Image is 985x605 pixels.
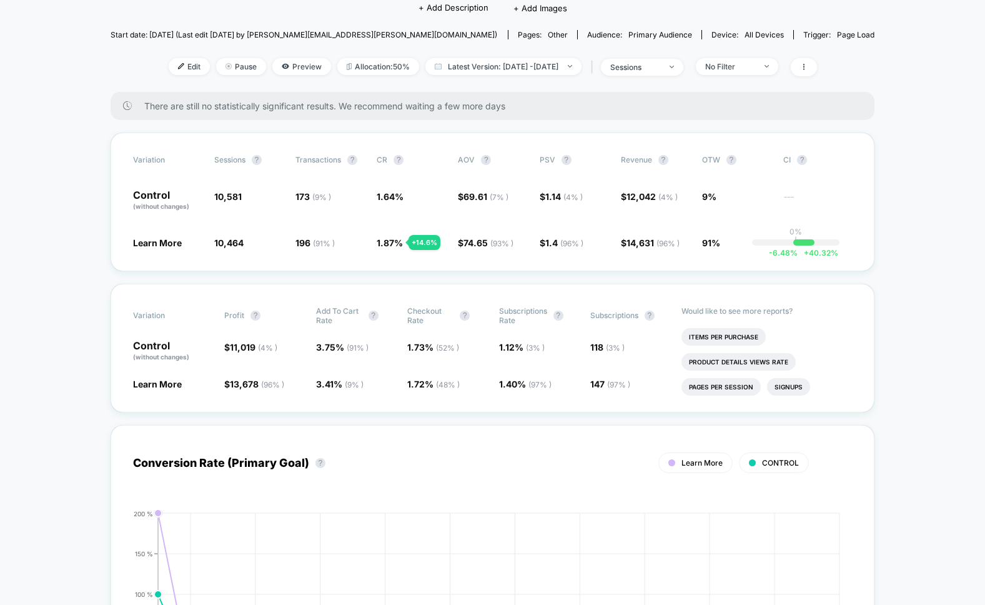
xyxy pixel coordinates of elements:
[394,155,403,165] button: ?
[224,311,244,320] span: Profit
[783,193,852,211] span: ---
[490,192,508,202] span: ( 7 % )
[769,248,798,257] span: -6.48 %
[560,239,583,248] span: ( 96 % )
[499,306,547,325] span: Subscriptions Rate
[745,30,784,39] span: all devices
[458,237,513,248] span: $
[347,63,352,70] img: rebalance
[656,239,680,248] span: ( 96 % )
[670,66,674,68] img: end
[225,63,232,69] img: end
[135,590,153,597] tspan: 100 %
[316,306,362,325] span: Add To Cart Rate
[230,342,277,352] span: 11,019
[783,155,852,165] span: CI
[425,58,582,75] span: Latest Version: [DATE] - [DATE]
[135,549,153,557] tspan: 150 %
[545,191,583,202] span: 1.14
[562,155,572,165] button: ?
[762,458,799,467] span: CONTROL
[214,237,244,248] span: 10,464
[626,237,680,248] span: 14,631
[337,58,419,75] span: Allocation: 50%
[458,191,508,202] span: $
[621,237,680,248] span: $
[702,237,720,248] span: 91%
[590,342,625,352] span: 118
[553,311,563,321] button: ?
[681,378,761,396] li: Pages Per Session
[658,155,668,165] button: ?
[458,155,475,164] span: AOV
[803,30,874,39] div: Trigger:
[499,379,552,389] span: 1.40 %
[214,191,242,202] span: 10,581
[250,311,260,321] button: ?
[407,342,459,352] span: 1.73 %
[377,155,387,164] span: CR
[436,343,459,352] span: ( 52 % )
[626,191,678,202] span: 12,042
[645,311,655,321] button: ?
[111,30,497,39] span: Start date: [DATE] (Last edit [DATE] by [PERSON_NAME][EMAIL_ADDRESS][PERSON_NAME][DOMAIN_NAME])
[315,458,325,468] button: ?
[295,155,341,164] span: Transactions
[407,379,460,389] span: 1.72 %
[587,30,692,39] div: Audience:
[272,58,331,75] span: Preview
[837,30,874,39] span: Page Load
[804,248,809,257] span: +
[261,380,284,389] span: ( 96 % )
[377,191,403,202] span: 1.64 %
[568,65,572,67] img: end
[216,58,266,75] span: Pause
[606,343,625,352] span: ( 3 % )
[548,30,568,39] span: other
[610,62,660,72] div: sessions
[767,378,810,396] li: Signups
[518,30,568,39] div: Pages:
[133,341,212,362] p: Control
[133,190,202,211] p: Control
[590,311,638,320] span: Subscriptions
[726,155,736,165] button: ?
[313,239,335,248] span: ( 91 % )
[540,155,555,164] span: PSV
[545,237,583,248] span: 1.4
[705,62,755,71] div: No Filter
[621,155,652,164] span: Revenue
[224,379,284,389] span: $
[133,306,202,325] span: Variation
[540,191,583,202] span: $
[214,155,245,164] span: Sessions
[702,191,716,202] span: 9%
[621,191,678,202] span: $
[528,380,552,389] span: ( 97 % )
[765,65,769,67] img: end
[463,191,508,202] span: 69.61
[312,192,331,202] span: ( 9 % )
[347,155,357,165] button: ?
[588,58,601,76] span: |
[490,239,513,248] span: ( 93 % )
[407,306,453,325] span: Checkout Rate
[681,328,766,346] li: Items Per Purchase
[347,343,369,352] span: ( 91 % )
[178,63,184,69] img: edit
[590,379,630,389] span: 147
[794,236,797,246] p: |
[169,58,210,75] span: Edit
[607,380,630,389] span: ( 97 % )
[418,2,488,14] span: + Add Description
[258,343,277,352] span: ( 4 % )
[133,353,189,361] span: (without changes)
[408,235,440,250] div: + 14.6 %
[436,380,460,389] span: ( 48 % )
[681,353,796,371] li: Product Details Views Rate
[658,192,678,202] span: ( 4 % )
[224,342,277,352] span: $
[481,155,491,165] button: ?
[435,63,442,69] img: calendar
[295,237,335,248] span: 196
